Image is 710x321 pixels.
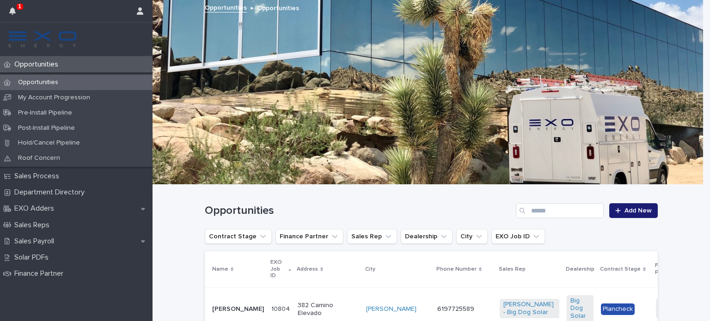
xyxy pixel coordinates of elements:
[271,303,292,313] p: 10804
[11,154,67,162] p: Roof Concern
[11,237,61,246] p: Sales Payroll
[499,264,526,274] p: Sales Rep
[212,305,264,313] p: [PERSON_NAME]
[11,94,98,102] p: My Account Progression
[456,229,488,244] button: City
[11,60,66,69] p: Opportunities
[11,221,57,230] p: Sales Reps
[570,297,590,320] a: Big Dog Solar
[275,229,343,244] button: Finance Partner
[297,264,318,274] p: Address
[347,229,397,244] button: Sales Rep
[437,306,474,312] a: 6197725589
[11,139,87,147] p: Hold/Cancel Pipeline
[11,79,66,86] p: Opportunities
[257,2,299,12] p: Opportunities
[11,204,61,213] p: EXO Adders
[503,301,556,316] a: [PERSON_NAME] - Big Dog Solar
[566,264,594,274] p: Dealership
[624,207,652,214] span: Add New
[601,303,635,315] div: Plancheck
[298,302,359,317] p: 382 Camino Elevado
[11,124,82,132] p: Post-Install Pipeline
[18,3,21,10] p: 1
[212,264,228,274] p: Name
[11,253,56,262] p: Solar PDFs
[11,109,80,117] p: Pre-Install Pipeline
[491,229,545,244] button: EXO Job ID
[11,269,71,278] p: Finance Partner
[655,260,692,278] p: Finance Partner
[7,30,78,48] img: FKS5r6ZBThi8E5hshIGi
[365,264,375,274] p: City
[270,257,286,281] p: EXO Job ID
[609,203,658,218] a: Add New
[401,229,453,244] button: Dealership
[436,264,477,274] p: Phone Number
[9,6,21,22] div: 1
[11,172,67,181] p: Sales Process
[205,204,512,218] h1: Opportunities
[205,2,247,12] a: Opportunities
[11,188,92,197] p: Department Directory
[366,305,416,313] a: [PERSON_NAME]
[516,203,604,218] input: Search
[205,229,272,244] button: Contract Stage
[600,264,641,274] p: Contract Stage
